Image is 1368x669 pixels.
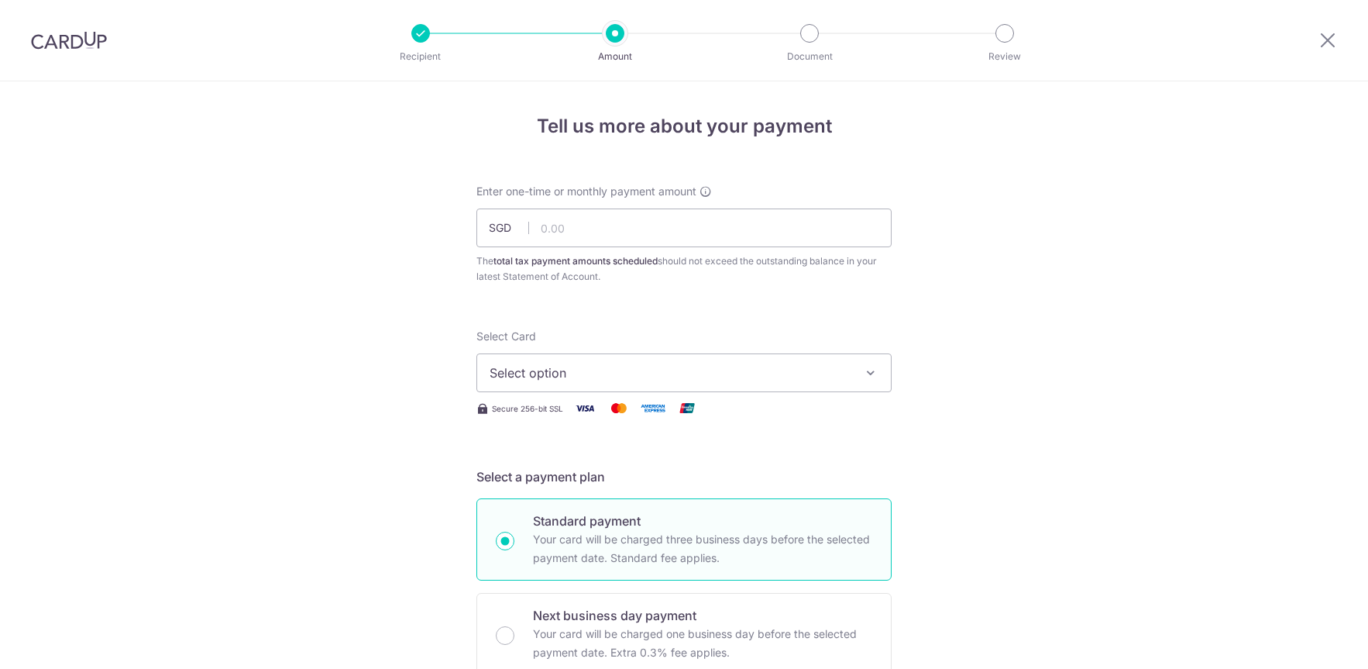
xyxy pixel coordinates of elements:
img: American Express [638,398,669,418]
span: Secure 256-bit SSL [492,402,563,415]
p: Recipient [363,49,478,64]
b: total tax payment amounts scheduled [493,255,658,267]
span: Select option [490,364,851,382]
p: Document [752,49,867,64]
p: Next business day payment [533,606,872,625]
p: Standard payment [533,512,872,530]
button: Select option [476,353,892,392]
h5: Select a payment plan [476,467,892,486]
span: SGD [489,220,529,236]
span: Enter one-time or monthly payment amount [476,184,696,199]
img: Mastercard [603,398,634,418]
img: CardUp [31,31,107,50]
div: The should not exceed the outstanding balance in your latest Statement of Account. [476,253,892,284]
img: Visa [569,398,600,418]
p: Your card will be charged one business day before the selected payment date. Extra 0.3% fee applies. [533,625,872,662]
p: Amount [558,49,672,64]
input: 0.00 [476,209,892,247]
iframe: Opens a widget where you can find more information [1269,622,1353,661]
p: Your card will be charged three business days before the selected payment date. Standard fee appl... [533,530,872,567]
img: Union Pay [672,398,703,418]
span: translation missing: en.payables.payment_networks.credit_card.summary.labels.select_card [476,329,536,343]
p: Review [947,49,1062,64]
h4: Tell us more about your payment [476,112,892,140]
